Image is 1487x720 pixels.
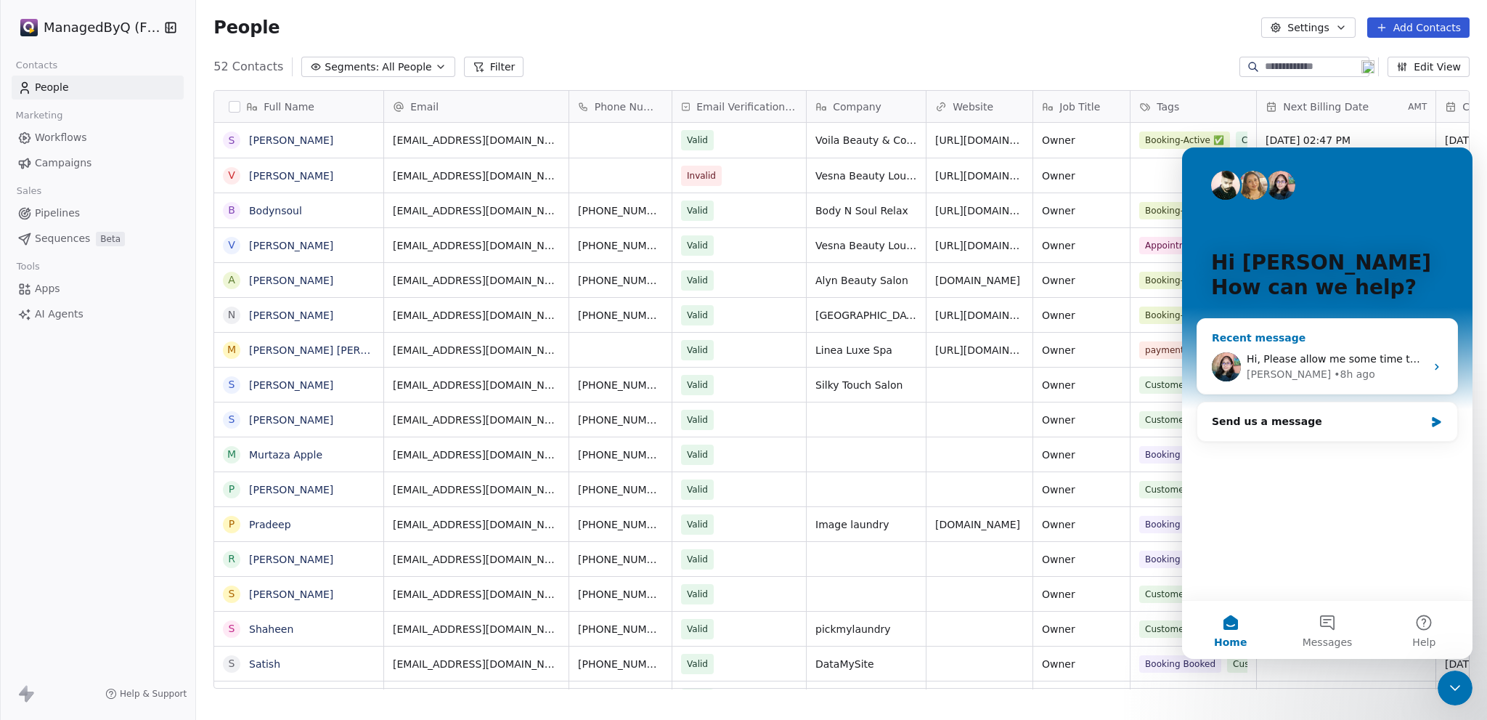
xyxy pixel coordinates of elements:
[227,342,236,357] div: M
[687,169,716,183] span: Invalid
[1261,17,1355,38] button: Settings
[35,130,87,145] span: Workflows
[249,205,302,217] a: Bodynsoul
[578,273,663,288] span: [PHONE_NUMBER]
[20,19,38,36] img: Stripe.png
[393,343,560,357] span: [EMAIL_ADDRESS][DOMAIN_NAME]
[1130,91,1256,122] div: Tags
[152,219,193,235] div: • 8h ago
[1139,620,1235,638] span: Customers Created
[393,413,560,427] span: [EMAIL_ADDRESS][DOMAIN_NAME]
[214,123,384,689] div: grid
[32,490,65,500] span: Home
[393,238,560,253] span: [EMAIL_ADDRESS][DOMAIN_NAME]
[1139,202,1230,219] span: Booking-Active ✅
[815,238,917,253] span: Vesna Beauty Lounge
[65,206,541,217] span: Hi, Please allow me some time to check this issue. I will get back to you soon with an update.
[96,232,125,246] span: Beta
[10,256,46,278] span: Tools
[249,554,333,565] a: [PERSON_NAME]
[1042,238,1121,253] span: Owner
[1042,552,1121,567] span: Owner
[1042,622,1121,636] span: Owner
[1042,203,1121,218] span: Owner
[44,18,160,37] span: ManagedByQ (FZE)
[35,281,60,296] span: Apps
[393,203,560,218] span: [EMAIL_ADDRESS][DOMAIN_NAME]
[935,519,1020,530] a: [DOMAIN_NAME]
[393,657,560,671] span: [EMAIL_ADDRESS][DOMAIN_NAME]
[12,227,184,251] a: SequencesBeta
[464,57,524,77] button: Filter
[687,622,708,636] span: Valid
[687,308,708,323] span: Valid
[249,379,333,391] a: [PERSON_NAME]
[410,100,439,114] span: Email
[1367,17,1470,38] button: Add Contacts
[578,203,663,218] span: [PHONE_NUMBER]
[1139,516,1221,533] span: Booking Booked
[672,91,806,122] div: Email Verification Status
[1042,273,1121,288] span: Owner
[578,308,663,323] span: [PHONE_NUMBER]
[687,448,708,462] span: Valid
[687,482,708,497] span: Valid
[687,238,708,253] span: Valid
[1257,91,1435,122] div: Next Billing DateAMT
[229,133,235,148] div: S
[578,587,663,602] span: [PHONE_NUMBER]
[578,378,663,392] span: [PHONE_NUMBER]
[1361,60,1374,73] img: 19.png
[1042,657,1121,671] span: Owner
[229,656,235,671] div: S
[17,15,155,40] button: ManagedByQ (FZE)
[393,308,560,323] span: [EMAIL_ADDRESS][DOMAIN_NAME]
[815,169,917,183] span: Vesna Beauty Lounge
[935,310,1048,321] a: [URL][DOMAIN_NAME]
[1033,91,1130,122] div: Job Title
[228,238,235,253] div: V
[687,133,708,147] span: Valid
[815,203,917,218] span: Body N Soul Relax
[393,482,560,497] span: [EMAIL_ADDRESS][DOMAIN_NAME]
[1139,446,1221,464] span: Booking Booked
[393,448,560,462] span: [EMAIL_ADDRESS][DOMAIN_NAME]
[12,277,184,301] a: Apps
[249,658,280,670] a: Satish
[569,91,672,122] div: Phone Number
[1139,655,1221,673] span: Booking Booked
[578,238,663,253] span: [PHONE_NUMBER]
[384,91,569,122] div: Email
[578,413,663,427] span: [PHONE_NUMBER]
[1059,100,1100,114] span: Job Title
[833,100,881,114] span: Company
[12,201,184,225] a: Pipelines
[687,587,708,602] span: Valid
[935,134,1048,146] a: [URL][DOMAIN_NAME]
[214,91,383,122] div: Full Name
[213,17,280,39] span: People
[1139,341,1231,359] span: payment-failed ⚠️
[249,134,333,146] a: [PERSON_NAME]
[325,60,379,75] span: Segments:
[229,377,235,392] div: S
[1157,100,1179,114] span: Tags
[815,657,917,671] span: DataMySite
[1042,378,1121,392] span: Owner
[696,100,797,114] span: Email Verification Status
[393,169,560,183] span: [EMAIL_ADDRESS][DOMAIN_NAME]
[229,482,235,497] div: P
[1139,132,1230,149] span: Booking-Active ✅
[382,60,431,75] span: All People
[264,100,314,114] span: Full Name
[228,168,235,183] div: V
[12,302,184,326] a: AI Agents
[1042,169,1121,183] span: Owner
[578,657,663,671] span: [PHONE_NUMBER]
[249,170,333,182] a: [PERSON_NAME]
[249,344,421,356] a: [PERSON_NAME] [PERSON_NAME]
